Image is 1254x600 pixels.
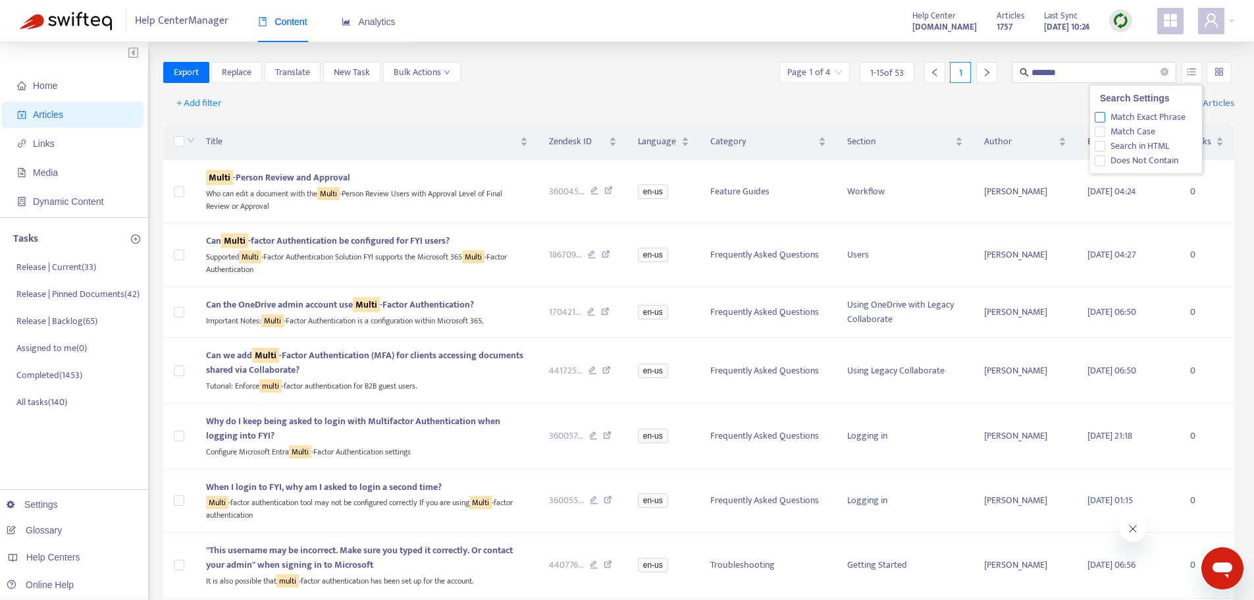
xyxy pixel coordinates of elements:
[627,124,700,160] th: Language
[206,572,527,587] div: It is also possible that -factor authentication has been set up for the account.
[317,187,340,200] sqkw: Multi
[1203,13,1219,28] span: user
[974,338,1076,404] td: [PERSON_NAME]
[912,9,956,23] span: Help Center
[342,16,396,27] span: Analytics
[33,167,58,178] span: Media
[206,543,513,572] span: "This username may be incorrect. Make sure you typed it correctly. Or contact your admin" when si...
[638,248,668,262] span: en-us
[549,184,585,199] span: 360045 ...
[638,305,668,319] span: en-us
[912,19,977,34] a: [DOMAIN_NAME]
[837,470,974,533] td: Logging in
[1201,547,1243,589] iframe: Button to launch messaging window
[211,62,262,83] button: Replace
[176,95,222,111] span: + Add filter
[1105,139,1174,153] span: Search in HTML
[837,533,974,599] td: Getting Started
[974,533,1076,599] td: [PERSON_NAME]
[549,493,584,508] span: 360055 ...
[17,139,26,148] span: link
[206,233,450,248] span: Can -factor Authentication be configured for FYI users?
[222,65,251,80] span: Replace
[17,197,26,206] span: container
[135,9,228,34] span: Help Center Manager
[700,470,837,533] td: Frequently Asked Questions
[334,65,370,80] span: New Task
[1180,223,1234,286] td: 0
[206,248,527,275] div: Supported -Factor Authentication Solution FYI supports the Microsoft 365 -Factor Authentication
[984,134,1055,149] span: Author
[1087,184,1136,199] span: [DATE] 04:24
[700,338,837,404] td: Frequently Asked Questions
[206,185,527,212] div: Who can edit a document with the -Person Review Users with Approval Level of Final Review or Appr...
[837,160,974,223] td: Workflow
[700,287,837,339] td: Frequently Asked Questions
[1161,67,1168,79] span: close-circle
[1112,13,1129,29] img: sync.dc5367851b00ba804db3.png
[837,223,974,286] td: Users
[1087,247,1136,262] span: [DATE] 04:27
[221,233,248,248] sqkw: Multi
[549,558,584,572] span: 440776 ...
[8,9,95,20] span: Hi. Need any help?
[206,479,442,495] span: When I login to FYI, why am I asked to login a second time?
[950,62,971,83] div: 1
[258,16,307,27] span: Content
[131,234,140,244] span: plus-circle
[16,314,97,328] p: Release | Backlog ( 65 )
[997,20,1012,34] strong: 1757
[174,65,199,80] span: Export
[1180,404,1234,470] td: 0
[982,68,991,77] span: right
[1180,533,1234,599] td: 0
[638,134,679,149] span: Language
[16,395,67,409] p: All tasks ( 140 )
[974,470,1076,533] td: [PERSON_NAME]
[538,124,627,160] th: Zendesk ID
[1180,160,1234,223] td: 0
[549,134,606,149] span: Zendesk ID
[638,364,668,378] span: en-us
[323,62,380,83] button: New Task
[289,445,311,458] sqkw: Multi
[1163,13,1178,28] span: appstore
[469,496,492,509] sqkw: Multi
[444,69,450,76] span: down
[638,558,668,572] span: en-us
[1187,67,1196,76] span: unordered-list
[259,379,282,393] sqkw: multi
[1180,470,1234,533] td: 0
[265,62,321,83] button: Translate
[206,443,527,458] div: Configure Microsoft Entra -Factor Authentication settings
[912,20,977,34] strong: [DOMAIN_NAME]
[1087,363,1136,378] span: [DATE] 06:50
[974,223,1076,286] td: [PERSON_NAME]
[1105,153,1184,168] span: Does Not Contain
[16,287,140,301] p: Release | Pinned Documents ( 42 )
[1105,110,1191,124] span: Match Exact Phrase
[1161,68,1168,76] span: close-circle
[1087,428,1132,443] span: [DATE] 21:18
[206,170,350,185] span: -Person Review and Approval
[837,124,974,160] th: Section
[1180,287,1234,339] td: 0
[1044,20,1089,34] strong: [DATE] 10:24
[206,134,517,149] span: Title
[1100,93,1170,103] strong: Search Settings
[549,364,583,378] span: 441725 ...
[206,312,527,327] div: Important Notes: -Factor Authentication is a configuration within Microsoft 365.
[7,499,58,510] a: Settings
[206,377,527,393] div: Tutorial: Enforce -factor authentication for B2B guest users.
[1182,62,1202,83] button: unordered-list
[16,341,87,355] p: Assigned to me ( 0 )
[700,223,837,286] td: Frequently Asked Questions
[206,348,523,377] span: Can we add -Factor Authentication (MFA) for clients accessing documents shared via Collaborate?
[206,496,228,509] sqkw: Multi
[7,525,62,535] a: Glossary
[1105,124,1161,139] span: Match Case
[17,110,26,119] span: account-book
[163,62,209,83] button: Export
[167,93,232,114] button: + Add filter
[549,429,583,443] span: 360057 ...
